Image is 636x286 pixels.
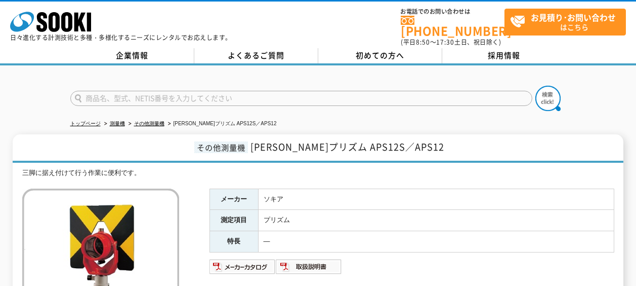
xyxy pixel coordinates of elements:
a: 取扱説明書 [276,265,342,273]
a: お見積り･お問い合わせはこちら [504,9,626,35]
img: btn_search.png [535,86,561,111]
li: [PERSON_NAME]プリズム APS12S／APS12 [166,119,277,129]
a: [PHONE_NUMBER] [401,16,504,37]
a: よくあるご質問 [194,48,318,63]
td: ソキア [258,189,614,210]
span: [PERSON_NAME]プリズム APS12S／APS12 [250,140,444,154]
a: 企業情報 [70,48,194,63]
a: 初めての方へ [318,48,442,63]
a: 採用情報 [442,48,566,63]
span: 17:30 [436,38,454,47]
p: 日々進化する計測技術と多種・多様化するニーズにレンタルでお応えします。 [10,34,232,41]
td: ― [258,231,614,253]
a: メーカーカタログ [209,265,276,273]
a: トップページ [70,121,101,126]
span: その他測量機 [194,141,248,153]
td: プリズム [258,210,614,231]
img: メーカーカタログ [209,259,276,275]
th: 測定項目 [209,210,258,231]
input: 商品名、型式、NETIS番号を入力してください [70,91,532,106]
span: 8:50 [416,38,430,47]
div: 三脚に据え付けて行う作業に便利です。 [22,168,614,178]
a: 測量機 [110,121,125,126]
img: 取扱説明書 [276,259,342,275]
span: お電話でのお問い合わせは [401,9,504,15]
th: 特長 [209,231,258,253]
a: その他測量機 [134,121,164,126]
strong: お見積り･お問い合わせ [531,11,616,23]
th: メーカー [209,189,258,210]
span: (平日 ～ 土日、祝日除く) [401,38,501,47]
span: 初めての方へ [356,50,404,61]
span: はこちら [510,9,625,34]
